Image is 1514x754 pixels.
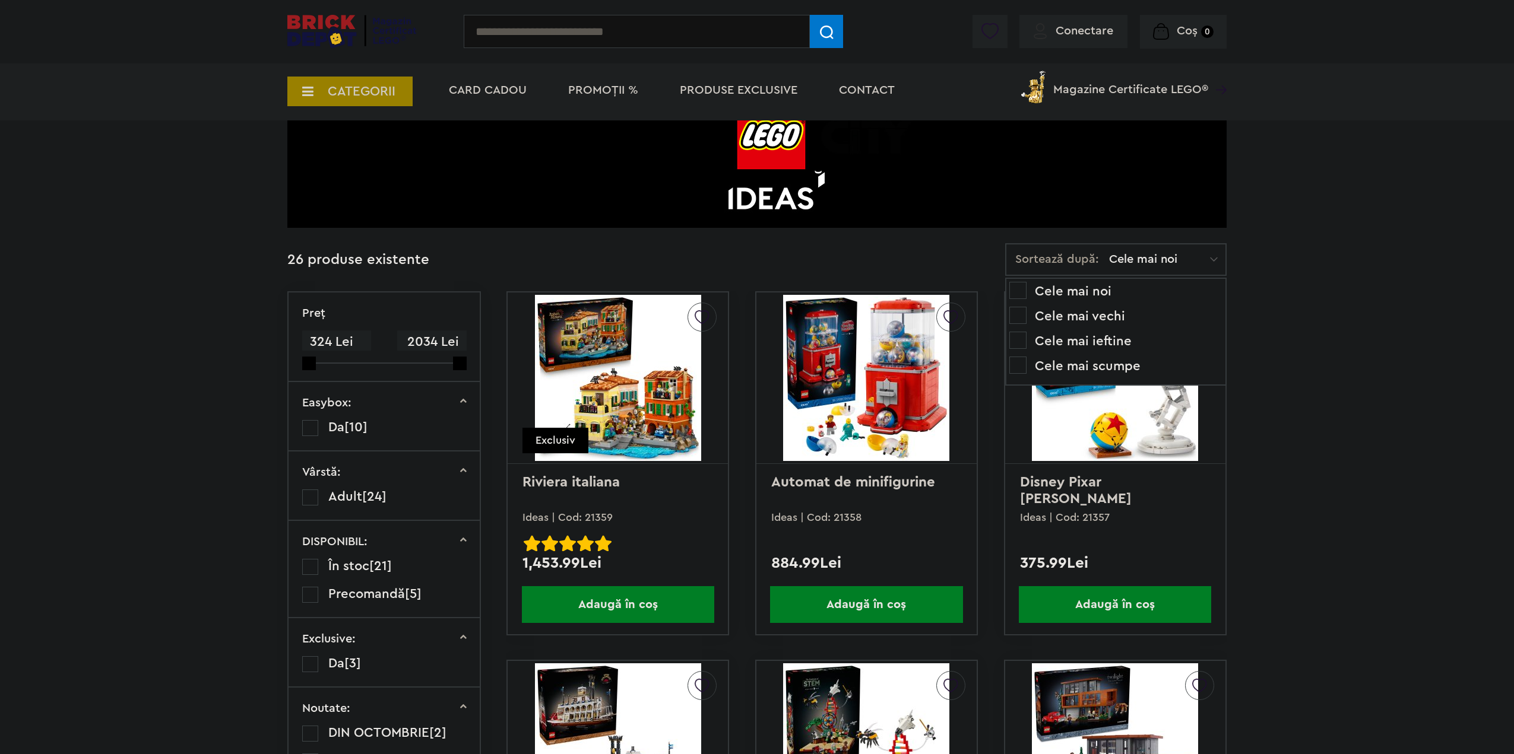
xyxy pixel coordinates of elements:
[522,428,588,453] div: Exclusiv
[508,586,728,623] a: Adaugă în coș
[1177,25,1198,37] span: Coș
[577,535,594,552] img: Evaluare cu stele
[771,555,962,571] div: 884.99Lei
[302,397,351,409] p: Easybox:
[328,657,344,670] span: Da
[302,702,350,714] p: Noutate:
[771,512,962,523] p: Ideas | Cod: 21358
[362,490,387,503] span: [24]
[405,587,422,600] span: [5]
[522,512,713,523] p: Ideas | Cod: 21359
[568,84,638,96] a: PROMOȚII %
[541,535,558,552] img: Evaluare cu stele
[1201,26,1214,38] small: 0
[1009,332,1222,351] li: Cele mai ieftine
[595,535,612,552] img: Evaluare cu stele
[1109,253,1210,265] span: Cele mai noi
[839,84,895,96] a: Contact
[397,330,466,354] span: 2034 Lei
[328,587,405,600] span: Precomandă
[302,536,368,548] p: DISPONIBIL:
[1009,307,1222,326] li: Cele mai vechi
[524,535,540,552] img: Evaluare cu stele
[783,295,949,461] img: Automat de minifigurine
[771,475,935,489] a: Automat de minifigurine
[535,295,701,461] img: Riviera italiana
[1009,357,1222,376] li: Cele mai scumpe
[522,586,714,623] span: Adaugă în coș
[559,535,576,552] img: Evaluare cu stele
[680,84,797,96] a: Produse exclusive
[1019,586,1211,623] span: Adaugă în coș
[1020,512,1211,523] p: Ideas | Cod: 21357
[1009,282,1222,301] li: Cele mai noi
[1056,25,1113,37] span: Conectare
[287,84,1227,228] img: LEGO Ideas
[770,586,962,623] span: Adaugă în coș
[522,475,620,489] a: Riviera italiana
[328,726,429,739] span: DIN OCTOMBRIE
[1015,253,1099,265] span: Sortează după:
[1034,25,1113,37] a: Conectare
[1208,68,1227,80] a: Magazine Certificate LEGO®
[328,490,362,503] span: Adult
[1005,586,1225,623] a: Adaugă în coș
[302,307,325,319] p: Preţ
[1020,475,1132,506] a: Disney Pixar [PERSON_NAME]
[328,559,369,572] span: În stoc
[344,657,361,670] span: [3]
[429,726,446,739] span: [2]
[302,330,371,354] span: 324 Lei
[369,559,392,572] span: [21]
[1053,68,1208,96] span: Magazine Certificate LEGO®
[1020,555,1211,571] div: 375.99Lei
[449,84,527,96] a: Card Cadou
[756,586,977,623] a: Adaugă în coș
[302,466,341,478] p: Vârstă:
[328,421,344,434] span: Da
[344,421,368,434] span: [10]
[287,243,429,277] div: 26 produse existente
[302,633,356,645] p: Exclusive:
[522,555,713,571] div: 1,453.99Lei
[328,85,395,98] span: CATEGORII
